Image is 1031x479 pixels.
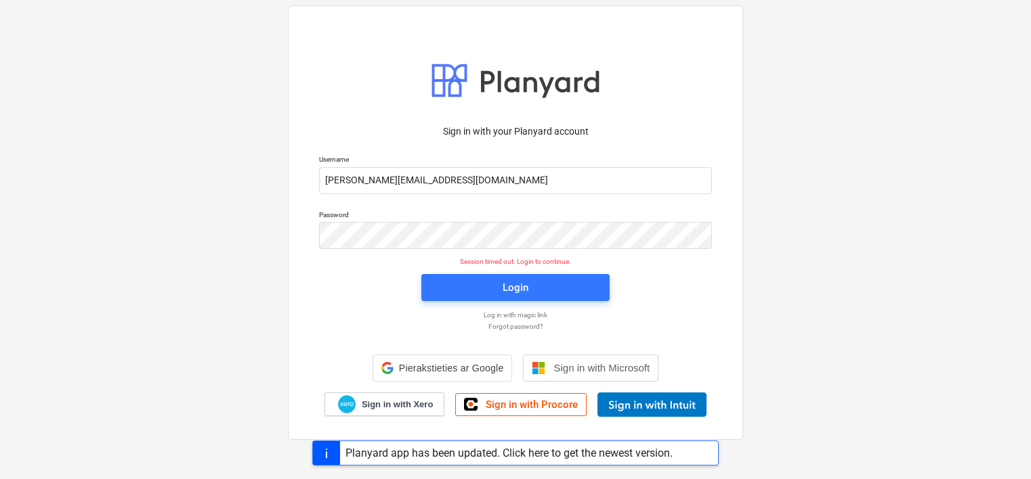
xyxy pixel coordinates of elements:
a: Sign in with Procore [455,393,587,416]
input: Username [319,167,712,194]
a: Forgot password? [312,322,719,331]
span: Pierakstieties ar Google [399,363,504,373]
p: Session timed out. Login to continue. [311,257,720,266]
p: Username [319,155,712,166]
a: Sign in with Xero [324,392,445,416]
button: Login [421,274,610,301]
img: Microsoft logo [532,361,545,375]
img: Xero logo [338,395,356,413]
div: Login [503,279,528,296]
span: Sign in with Microsoft [553,362,650,373]
span: Sign in with Procore [486,398,578,411]
p: Password [319,210,712,222]
p: Sign in with your Planyard account [319,124,712,139]
a: Log in with magic link [312,311,719,319]
span: Sign in with Xero [362,398,433,411]
div: Pierakstieties ar Google [373,355,513,382]
div: Planyard app has been updated. Click here to get the newest version. [345,447,673,459]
